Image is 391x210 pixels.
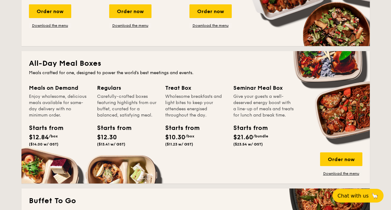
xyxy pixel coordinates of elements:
[29,70,362,76] div: Meals crafted for one, designed to power the world's best meetings and events.
[165,142,193,146] span: ($11.23 w/ GST)
[29,23,71,28] a: Download the menu
[109,23,151,28] a: Download the menu
[189,4,232,18] div: Order now
[29,93,90,118] div: Enjoy wholesome, delicious meals available for same-day delivery with no minimum order.
[29,59,362,69] h2: All-Day Meal Boxes
[320,171,362,176] a: Download the menu
[165,123,193,133] div: Starts from
[97,142,125,146] span: ($13.41 w/ GST)
[97,84,158,92] div: Regulars
[165,134,185,141] span: $10.30
[233,93,294,118] div: Give your guests a well-deserved energy boost with a line-up of meals and treats for lunch and br...
[253,134,268,138] span: /bundle
[109,4,151,18] div: Order now
[233,134,253,141] span: $21.60
[165,93,226,118] div: Wholesome breakfasts and light bites to keep your attendees energised throughout the day.
[233,84,294,92] div: Seminar Meal Box
[320,152,362,166] div: Order now
[371,192,379,199] span: 🦙
[165,84,226,92] div: Treat Box
[189,23,232,28] a: Download the menu
[233,142,263,146] span: ($23.54 w/ GST)
[29,142,58,146] span: ($14.00 w/ GST)
[233,123,261,133] div: Starts from
[333,189,384,203] button: Chat with us🦙
[49,134,58,138] span: /box
[29,4,71,18] div: Order now
[185,134,194,138] span: /box
[29,196,362,206] h2: Buffet To Go
[29,123,57,133] div: Starts from
[29,134,49,141] span: $12.84
[97,134,117,141] span: $12.30
[97,93,158,118] div: Carefully-crafted boxes featuring highlights from our buffet, curated for a balanced, satisfying ...
[29,84,90,92] div: Meals on Demand
[97,123,125,133] div: Starts from
[337,193,369,199] span: Chat with us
